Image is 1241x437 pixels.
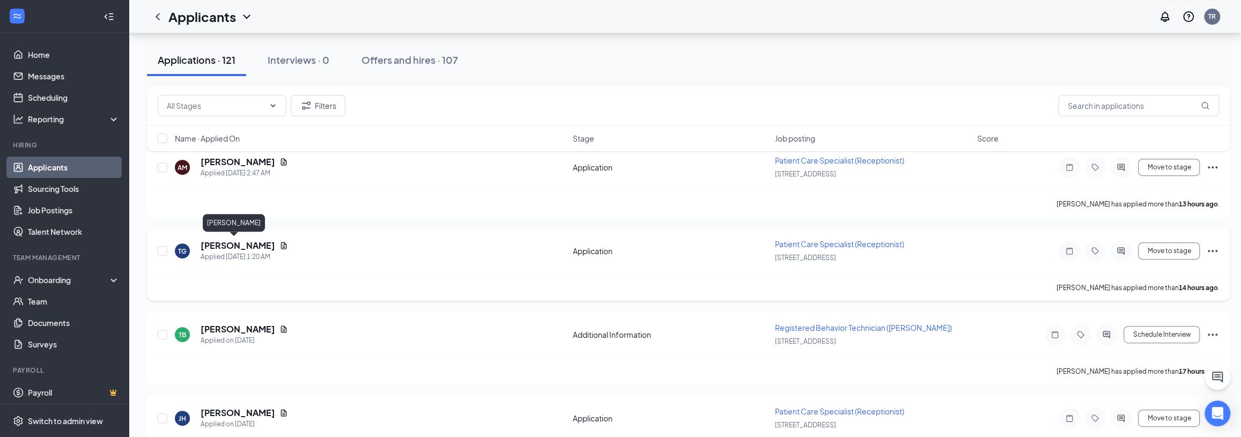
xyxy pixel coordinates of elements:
div: Applied [DATE] 1:20 AM [201,251,288,262]
span: Name · Applied On [175,133,240,144]
p: [PERSON_NAME] has applied more than . [1056,283,1219,292]
span: Patient Care Specialist (Receptionist) [774,406,904,416]
h5: [PERSON_NAME] [201,407,275,419]
a: Documents [28,312,120,334]
svg: ActiveChat [1114,414,1127,423]
div: Applied on [DATE] [201,335,288,346]
div: Applied [DATE] 2:47 AM [201,168,288,179]
svg: Tag [1089,163,1102,172]
h5: [PERSON_NAME] [201,156,275,168]
div: TR [1208,12,1216,21]
h1: Applicants [168,8,236,26]
button: ChatActive [1205,364,1230,390]
svg: ActiveChat [1100,330,1113,339]
svg: Note [1063,414,1076,423]
p: [PERSON_NAME] has applied more than . [1056,367,1219,376]
svg: Tag [1074,330,1087,339]
b: 14 hours ago [1178,284,1217,292]
a: Team [28,291,120,312]
svg: Ellipses [1206,245,1219,257]
p: [PERSON_NAME] has applied more than . [1056,199,1219,209]
svg: Note [1063,163,1076,172]
svg: Tag [1089,414,1102,423]
div: JH [179,414,186,423]
div: Switch to admin view [28,416,103,426]
svg: Document [279,158,288,166]
input: All Stages [167,100,264,112]
div: Open Intercom Messenger [1205,401,1230,426]
div: Onboarding [28,275,110,285]
span: [STREET_ADDRESS] [774,337,836,345]
svg: ActiveChat [1114,247,1127,255]
a: Applicants [28,157,120,178]
span: Registered Behavior Technician ([PERSON_NAME]) [774,323,951,332]
button: Move to stage [1138,242,1200,260]
svg: MagnifyingGlass [1201,101,1209,110]
div: Offers and hires · 107 [361,53,458,66]
svg: Ellipses [1206,161,1219,174]
button: Move to stage [1138,410,1200,427]
svg: ChevronDown [269,101,277,110]
div: Reporting [28,114,120,124]
svg: UserCheck [13,275,24,285]
span: [STREET_ADDRESS] [774,421,836,429]
svg: Document [279,241,288,250]
a: Home [28,44,120,65]
a: Job Postings [28,199,120,221]
svg: Note [1048,330,1061,339]
a: Scheduling [28,87,120,108]
svg: QuestionInfo [1182,10,1195,23]
a: Surveys [28,334,120,355]
svg: Notifications [1158,10,1171,23]
button: Schedule Interview [1124,326,1200,343]
span: Patient Care Specialist (Receptionist) [774,239,904,249]
span: Stage [573,133,594,144]
svg: ChevronDown [240,10,253,23]
div: Hiring [13,140,117,150]
span: Job posting [774,133,815,144]
h5: [PERSON_NAME] [201,240,275,251]
div: TG [178,247,187,256]
span: [STREET_ADDRESS] [774,254,836,262]
div: [PERSON_NAME] [203,214,265,232]
a: PayrollCrown [28,382,120,403]
svg: Document [279,325,288,334]
div: Payroll [13,366,117,375]
svg: WorkstreamLogo [12,11,23,21]
div: Interviews · 0 [268,53,329,66]
button: Move to stage [1138,159,1200,176]
h5: [PERSON_NAME] [201,323,275,335]
span: [STREET_ADDRESS] [774,170,836,178]
input: Search in applications [1058,95,1219,116]
svg: Filter [300,99,313,112]
div: Team Management [13,253,117,262]
div: Applied on [DATE] [201,419,288,429]
svg: Document [279,409,288,417]
b: 17 hours ago [1178,367,1217,375]
svg: Collapse [104,11,114,22]
div: Application [573,162,769,173]
svg: ChevronLeft [151,10,164,23]
svg: Analysis [13,114,24,124]
svg: Tag [1089,247,1102,255]
button: Filter Filters [291,95,345,116]
a: Talent Network [28,221,120,242]
svg: Settings [13,416,24,426]
span: Score [977,133,998,144]
div: Application [573,246,769,256]
div: Applications · 121 [158,53,235,66]
div: Additional Information [573,329,769,340]
div: AM [178,163,187,172]
svg: ActiveChat [1114,163,1127,172]
svg: Note [1063,247,1076,255]
div: Application [573,413,769,424]
svg: Ellipses [1206,328,1219,341]
svg: ChatActive [1211,371,1224,383]
b: 13 hours ago [1178,200,1217,208]
div: TB [179,330,186,339]
a: Sourcing Tools [28,178,120,199]
a: Messages [28,65,120,87]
